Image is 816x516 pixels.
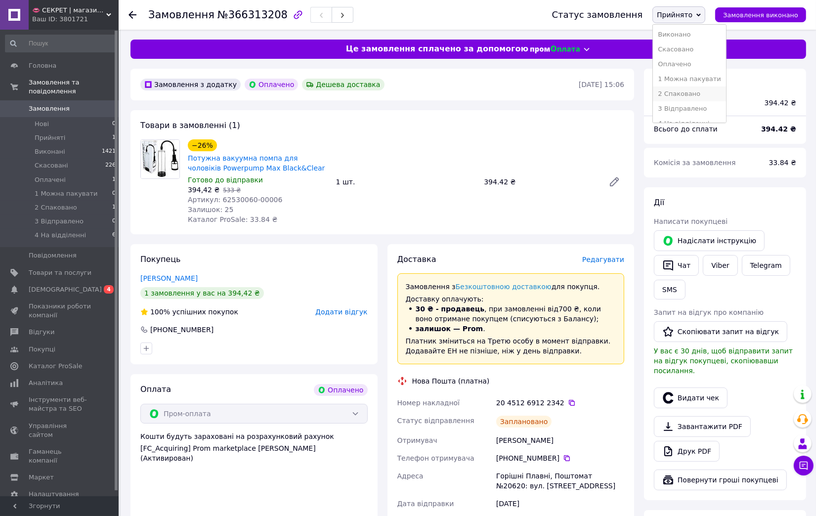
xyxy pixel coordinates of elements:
[604,172,624,192] a: Редагувати
[765,98,796,108] div: 394.42 ₴
[769,159,796,167] span: 33.84 ₴
[29,268,91,277] span: Товари та послуги
[654,321,787,342] button: Скопіювати запит на відгук
[188,139,217,151] div: −26%
[188,186,219,194] span: 394,42 ₴
[112,133,116,142] span: 1
[112,203,116,212] span: 1
[29,395,91,413] span: Інструменти веб-майстра та SEO
[761,125,796,133] b: 394.42 ₴
[29,379,63,387] span: Аналітика
[29,251,77,260] span: Повідомлення
[314,384,367,396] div: Оплачено
[140,307,238,317] div: успішних покупок
[29,473,54,482] span: Маркет
[496,416,552,428] div: Заплановано
[217,9,288,21] span: №366313208
[653,27,726,42] li: Виконано
[35,120,49,129] span: Нові
[742,255,790,276] a: Telegram
[496,453,624,463] div: [PHONE_NUMBER]
[140,255,181,264] span: Покупець
[332,175,480,189] div: 1 шт.
[29,362,82,371] span: Каталог ProSale
[32,15,119,24] div: Ваш ID: 3801721
[29,78,119,96] span: Замовлення та повідомлення
[245,79,298,90] div: Оплачено
[188,206,233,214] span: Залишок: 25
[654,255,699,276] button: Чат
[149,325,215,335] div: [PHONE_NUMBER]
[480,175,601,189] div: 394.42 ₴
[150,308,170,316] span: 100%
[653,42,726,57] li: Скасовано
[35,161,68,170] span: Скасовані
[416,325,483,333] b: залишок — Prom
[29,61,56,70] span: Головна
[703,255,737,276] a: Viber
[653,86,726,101] li: 2 Спаковано
[416,305,485,313] b: 30 ₴ - продавець
[456,283,552,291] a: Безкоштовною доставкою
[397,472,424,480] span: Адреса
[29,345,55,354] span: Покупці
[653,101,726,116] li: 3 Відправлено
[35,175,66,184] span: Оплачені
[657,11,692,19] span: Прийнято
[112,231,116,240] span: 6
[112,175,116,184] span: 1
[140,79,241,90] div: Замовлення з додатку
[188,215,277,223] span: Каталог ProSale: 33.84 ₴
[346,43,528,55] span: Це замовлення сплачено за допомогою
[654,308,764,316] span: Запит на відгук про компанію
[102,147,116,156] span: 1421
[29,422,91,439] span: Управління сайтом
[406,336,616,356] p: Платник зміниться на Третю особу в момент відправки. Додавайте ЕН не пізніше, ніж у день відправки.
[29,302,91,320] span: Показники роботи компанії
[140,274,198,282] a: [PERSON_NAME]
[140,385,171,394] span: Оплата
[105,161,116,170] span: 226
[654,470,787,490] button: Повернути гроші покупцеві
[653,116,726,131] li: 4 На відділенні
[29,328,54,337] span: Відгуки
[35,147,65,156] span: Виконані
[654,217,728,225] span: Написати покупцеві
[223,187,241,194] span: 533 ₴
[188,154,325,172] a: Потужна вакуумна помпа для чоловіків Powerpump Max Black&Clear
[654,416,751,437] a: Завантажити PDF
[406,304,616,324] li: , при замовленні від 700 ₴ , коли воно отримане покупцем (списуються з Балансу);
[494,495,626,513] div: [DATE]
[129,10,136,20] div: Повернутися назад
[29,285,102,294] span: [DEMOGRAPHIC_DATA]
[406,282,616,292] p: Замовлення з для покупця.
[397,255,436,264] span: Доставка
[140,287,264,299] div: 1 замовлення у вас на 394,42 ₴
[112,120,116,129] span: 0
[112,217,116,226] span: 0
[723,11,798,19] span: Замовлення виконано
[582,256,624,263] span: Редагувати
[794,456,814,475] button: Чат з покупцем
[654,159,736,167] span: Комісія за замовлення
[148,9,215,21] span: Замовлення
[140,443,368,463] div: [FC_Acquiring] Prom marketplace [PERSON_NAME] (Активирован)
[654,230,765,251] button: Надіслати інструкцію
[654,441,720,462] a: Друк PDF
[29,490,79,499] span: Налаштування
[406,324,616,334] li: .
[496,398,624,408] div: 20 4512 6912 2342
[397,500,454,508] span: Дата відправки
[715,7,806,22] button: Замовлення виконано
[35,217,84,226] span: 3 Відправлено
[397,436,437,444] span: Отримувач
[35,133,65,142] span: Прийняті
[112,189,116,198] span: 0
[653,57,726,72] li: Оплачено
[654,280,686,300] button: SMS
[397,417,474,425] span: Статус відправлення
[188,196,282,204] span: Артикул: 62530060-00006
[29,104,70,113] span: Замовлення
[141,140,179,178] img: Потужна вакуумна помпа для чоловіків Powerpump Max Black&Clear
[397,273,625,365] div: Доставку оплачують:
